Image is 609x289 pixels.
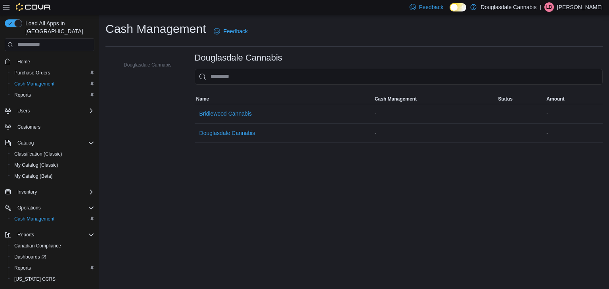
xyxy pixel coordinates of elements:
span: Cash Management [11,79,94,89]
button: Users [2,105,98,116]
a: My Catalog (Classic) [11,160,61,170]
button: Purchase Orders [8,67,98,78]
button: Catalog [2,137,98,148]
input: This is a search bar. As you type, the results lower in the page will automatically filter. [195,69,603,85]
a: Cash Management [11,214,57,224]
button: Douglasdale Cannabis [196,125,259,141]
h1: Cash Management [105,21,206,37]
span: Cash Management [375,96,417,102]
span: Dashboards [11,252,94,262]
span: Home [17,59,30,65]
button: Reports [8,262,98,274]
span: Classification (Classic) [14,151,62,157]
span: Users [14,106,94,116]
span: Home [14,57,94,67]
span: My Catalog (Beta) [14,173,53,179]
button: Operations [2,202,98,213]
a: Reports [11,90,34,100]
span: Douglasdale Cannabis [124,62,172,68]
span: LB [546,2,552,12]
a: Dashboards [8,251,98,262]
button: Amount [545,94,603,104]
span: Status [498,96,513,102]
button: Canadian Compliance [8,240,98,251]
img: Cova [16,3,51,11]
a: My Catalog (Beta) [11,171,56,181]
span: Customers [17,124,40,130]
span: Reports [14,230,94,240]
span: Cash Management [11,214,94,224]
button: Reports [14,230,37,240]
span: Feedback [419,3,443,11]
button: Name [195,94,373,104]
span: Inventory [17,189,37,195]
button: Operations [14,203,44,213]
span: Reports [17,232,34,238]
span: Douglasdale Cannabis [199,129,255,137]
span: Customers [14,122,94,132]
span: Cash Management [14,216,54,222]
span: My Catalog (Classic) [11,160,94,170]
span: Inventory [14,187,94,197]
p: Douglasdale Cannabis [481,2,536,12]
input: Dark Mode [450,3,466,11]
button: Classification (Classic) [8,148,98,160]
button: Reports [8,89,98,101]
p: | [540,2,541,12]
h3: Douglasdale Cannabis [195,53,282,63]
div: - [373,128,496,138]
button: Reports [2,229,98,240]
a: Customers [14,122,44,132]
button: Cash Management [8,213,98,224]
button: Inventory [14,187,40,197]
span: My Catalog (Beta) [11,171,94,181]
button: Catalog [14,138,37,148]
div: Lucas Bordin [544,2,554,12]
button: Bridlewood Cannabis [196,106,255,122]
span: Canadian Compliance [14,243,61,249]
span: Purchase Orders [14,70,50,76]
div: - [545,109,603,118]
span: Classification (Classic) [11,149,94,159]
span: Load All Apps in [GEOGRAPHIC_DATA] [22,19,94,35]
span: [US_STATE] CCRS [14,276,56,282]
span: Operations [14,203,94,213]
span: Reports [14,265,31,271]
div: - [373,109,496,118]
a: Home [14,57,33,67]
span: Reports [11,263,94,273]
button: Inventory [2,186,98,198]
div: - [545,128,603,138]
a: Reports [11,263,34,273]
span: Canadian Compliance [11,241,94,251]
span: Feedback [223,27,247,35]
span: Washington CCRS [11,274,94,284]
span: Cash Management [14,81,54,87]
span: Purchase Orders [11,68,94,78]
button: Users [14,106,33,116]
button: My Catalog (Beta) [8,171,98,182]
a: Dashboards [11,252,49,262]
span: My Catalog (Classic) [14,162,58,168]
span: Dashboards [14,254,46,260]
button: My Catalog (Classic) [8,160,98,171]
button: Home [2,56,98,67]
button: Cash Management [373,94,496,104]
a: Canadian Compliance [11,241,64,251]
a: Classification (Classic) [11,149,65,159]
button: Status [496,94,545,104]
a: Feedback [211,23,251,39]
a: Cash Management [11,79,57,89]
p: [PERSON_NAME] [557,2,603,12]
span: Bridlewood Cannabis [199,110,252,118]
span: Reports [14,92,31,98]
span: Users [17,108,30,114]
span: Amount [546,96,564,102]
span: Name [196,96,209,102]
span: Operations [17,205,41,211]
span: Catalog [17,140,34,146]
button: [US_STATE] CCRS [8,274,98,285]
button: Douglasdale Cannabis [113,60,175,70]
a: Purchase Orders [11,68,54,78]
